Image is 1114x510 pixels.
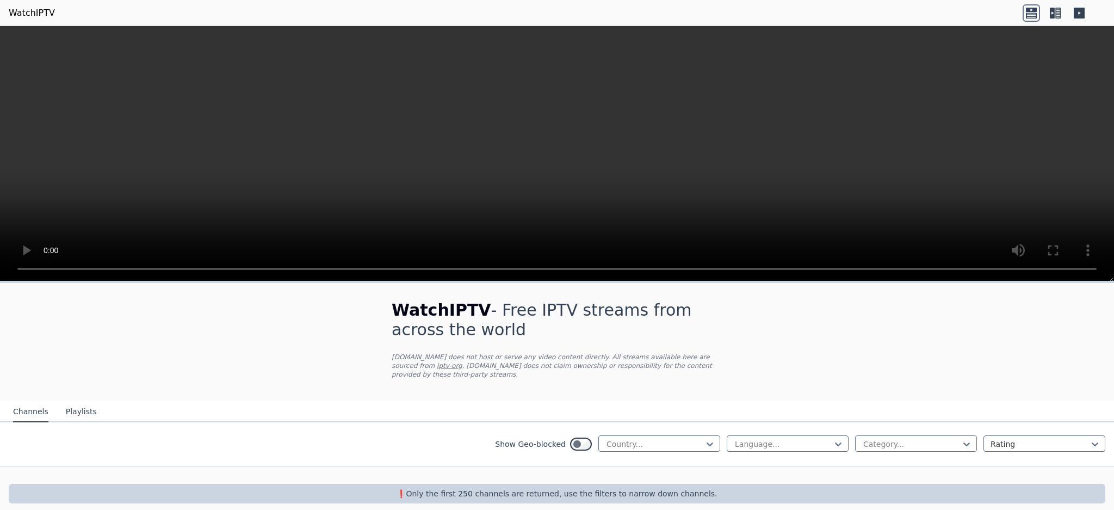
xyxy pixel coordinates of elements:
p: ❗️Only the first 250 channels are returned, use the filters to narrow down channels. [13,488,1101,499]
button: Playlists [66,402,97,422]
a: WatchIPTV [9,7,55,20]
p: [DOMAIN_NAME] does not host or serve any video content directly. All streams available here are s... [392,353,722,379]
span: WatchIPTV [392,300,491,319]
button: Channels [13,402,48,422]
h1: - Free IPTV streams from across the world [392,300,722,340]
a: iptv-org [437,362,462,370]
label: Show Geo-blocked [495,439,566,450]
